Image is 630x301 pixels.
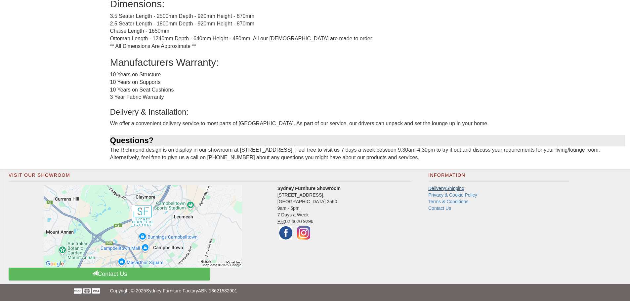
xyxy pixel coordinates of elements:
a: Delivery/Shipping [428,186,464,191]
div: Questions? [110,135,625,146]
strong: Sydney Furniture Showroom [277,186,341,191]
img: Facebook [277,225,294,241]
img: Instagram [295,225,312,241]
h2: Visit Our Showroom [9,173,412,181]
p: Copyright © 2025 ABN 18621582901 [110,284,520,298]
a: Privacy & Cookie Policy [428,192,477,198]
h2: Manufacturers Warranty: [110,57,625,68]
a: Sydney Furniture Factory [146,288,198,293]
a: Terms & Conditions [428,199,468,204]
h3: Delivery & Installation: [110,108,625,116]
a: Contact Us [9,268,210,281]
h2: Information [428,173,569,181]
a: Contact Us [428,206,451,211]
a: Click to activate map [14,185,273,268]
img: Click to activate map [44,185,242,268]
abbr: Phone [277,219,285,224]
